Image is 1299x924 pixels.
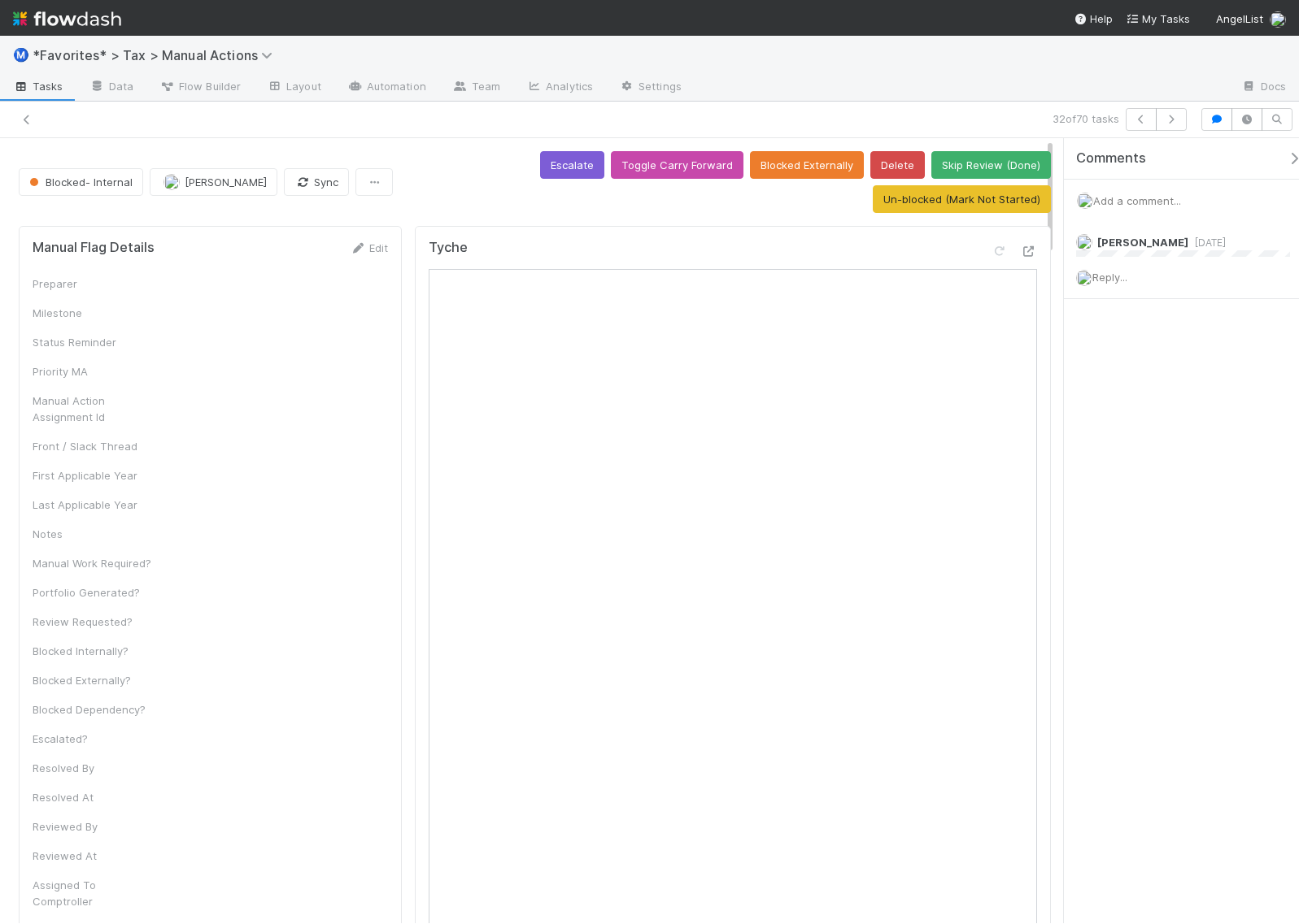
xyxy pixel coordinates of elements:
[429,240,468,256] h5: Tyche
[334,75,439,101] a: Automation
[33,848,155,864] div: Reviewed At
[350,241,388,254] a: Edit
[159,78,241,94] span: Flow Builder
[33,701,155,718] div: Blocked Dependency?
[1076,150,1146,167] span: Comments
[163,174,180,190] img: avatar_cfa6ccaa-c7d9-46b3-b608-2ec56ecf97ad.png
[1228,75,1299,101] a: Docs
[1092,271,1127,284] span: Reply...
[33,497,155,513] div: Last Applicable Year
[1126,12,1190,25] span: My Tasks
[611,151,743,179] button: Toggle Carry Forward
[1270,11,1286,28] img: avatar_711f55b7-5a46-40da-996f-bc93b6b86381.png
[1074,11,1113,27] div: Help
[33,760,155,776] div: Resolved By
[1077,193,1093,209] img: avatar_711f55b7-5a46-40da-996f-bc93b6b86381.png
[606,75,695,101] a: Settings
[13,48,29,62] span: Ⓜ️
[33,789,155,805] div: Resolved At
[13,78,63,94] span: Tasks
[33,526,155,542] div: Notes
[33,240,155,256] h5: Manual Flag Details
[185,176,267,189] span: [PERSON_NAME]
[1053,111,1119,127] span: 32 of 70 tasks
[33,275,155,292] div: Preparer
[254,75,334,101] a: Layout
[873,185,1051,213] button: Un-blocked (Mark Not Started)
[13,5,121,33] img: logo-inverted-e16ddd16eac7371096b0.svg
[284,168,349,196] button: Sync
[33,467,155,484] div: First Applicable Year
[33,731,155,747] div: Escalated?
[33,614,155,630] div: Review Requested?
[1097,236,1188,249] span: [PERSON_NAME]
[439,75,513,101] a: Team
[33,555,155,571] div: Manual Work Required?
[150,168,277,196] button: [PERSON_NAME]
[870,151,925,179] button: Delete
[33,363,155,380] div: Priority MA
[146,75,254,101] a: Flow Builder
[76,75,146,101] a: Data
[33,877,155,909] div: Assigned To Comptroller
[931,151,1051,179] button: Skip Review (Done)
[33,438,155,454] div: Front / Slack Thread
[1126,11,1190,27] a: My Tasks
[1093,194,1181,207] span: Add a comment...
[33,305,155,321] div: Milestone
[1188,236,1226,249] span: [DATE]
[33,818,155,835] div: Reviewed By
[1216,12,1263,25] span: AngelList
[33,584,155,601] div: Portfolio Generated?
[33,643,155,659] div: Blocked Internally?
[33,672,155,688] div: Blocked Externally?
[1076,270,1092,286] img: avatar_711f55b7-5a46-40da-996f-bc93b6b86381.png
[33,393,155,425] div: Manual Action Assignment Id
[33,47,281,63] span: *Favorites* > Tax > Manual Actions
[1076,234,1092,250] img: avatar_cfa6ccaa-c7d9-46b3-b608-2ec56ecf97ad.png
[540,151,604,179] button: Escalate
[750,151,864,179] button: Blocked Externally
[513,75,606,101] a: Analytics
[33,334,155,350] div: Status Reminder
